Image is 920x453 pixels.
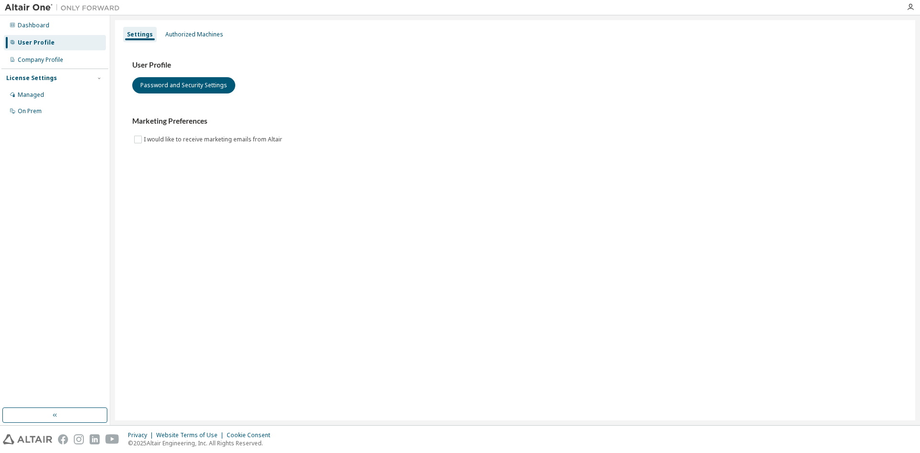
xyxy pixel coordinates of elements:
div: Dashboard [18,22,49,29]
p: © 2025 Altair Engineering, Inc. All Rights Reserved. [128,439,276,447]
img: youtube.svg [105,434,119,444]
div: Settings [127,31,153,38]
button: Password and Security Settings [132,77,235,93]
img: Altair One [5,3,125,12]
div: Cookie Consent [227,431,276,439]
img: altair_logo.svg [3,434,52,444]
img: facebook.svg [58,434,68,444]
div: License Settings [6,74,57,82]
h3: User Profile [132,60,898,70]
label: I would like to receive marketing emails from Altair [144,134,284,145]
div: Authorized Machines [165,31,223,38]
div: Privacy [128,431,156,439]
div: Company Profile [18,56,63,64]
div: Website Terms of Use [156,431,227,439]
div: On Prem [18,107,42,115]
h3: Marketing Preferences [132,116,898,126]
div: Managed [18,91,44,99]
img: linkedin.svg [90,434,100,444]
img: instagram.svg [74,434,84,444]
div: User Profile [18,39,55,46]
